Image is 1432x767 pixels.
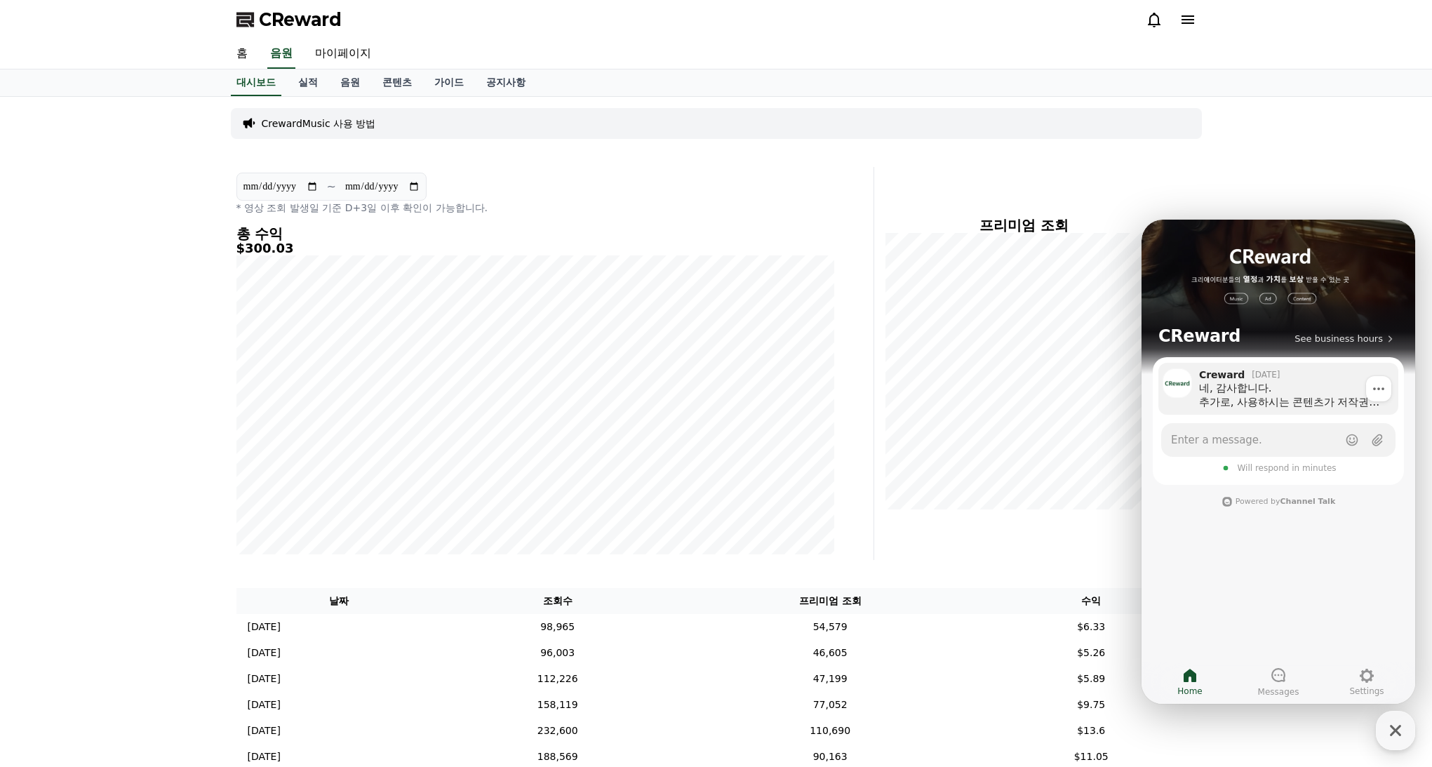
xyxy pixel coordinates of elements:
a: 콘텐츠 [371,69,423,96]
p: [DATE] [248,672,281,686]
a: 대시보드 [231,69,281,96]
h5: $300.03 [236,241,834,255]
td: $13.6 [986,718,1196,744]
a: CrewardMusic 사용 방법 [262,116,376,131]
th: 날짜 [236,588,442,614]
td: 46,605 [674,640,986,666]
td: 158,119 [441,692,674,718]
a: 홈 [225,39,259,69]
p: [DATE] [248,723,281,738]
td: 47,199 [674,666,986,692]
td: $6.33 [986,614,1196,640]
a: 마이페이지 [304,39,382,69]
a: 공지사항 [475,69,537,96]
a: 가이드 [423,69,475,96]
td: $9.75 [986,692,1196,718]
p: [DATE] [248,620,281,634]
td: 110,690 [674,718,986,744]
iframe: Channel chat [1142,220,1415,704]
td: 98,965 [441,614,674,640]
p: [DATE] [248,749,281,764]
p: ~ [327,178,336,195]
a: CReward [236,8,342,31]
td: 96,003 [441,640,674,666]
td: 232,600 [441,718,674,744]
td: $5.89 [986,666,1196,692]
a: 실적 [287,69,329,96]
td: $5.26 [986,640,1196,666]
a: 음원 [267,39,295,69]
h4: 프리미엄 조회 [885,218,1163,233]
td: 54,579 [674,614,986,640]
th: 조회수 [441,588,674,614]
td: 112,226 [441,666,674,692]
td: 77,052 [674,692,986,718]
span: CReward [259,8,342,31]
p: [DATE] [248,698,281,712]
h4: 총 수익 [236,226,834,241]
p: * 영상 조회 발생일 기준 D+3일 이후 확인이 가능합니다. [236,201,834,215]
th: 프리미엄 조회 [674,588,986,614]
p: [DATE] [248,646,281,660]
th: 수익 [986,588,1196,614]
a: 음원 [329,69,371,96]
